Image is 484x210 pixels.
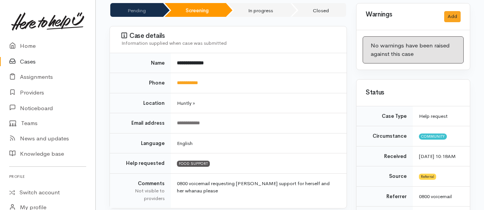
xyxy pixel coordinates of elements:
[110,93,171,113] td: Location
[119,187,165,202] div: Not visible to providers
[356,186,413,207] td: Referrer
[419,153,456,160] time: [DATE] 10:18AM
[366,89,461,96] h3: Status
[413,186,470,207] td: 0800 voicemail
[444,11,461,22] button: Add
[356,146,413,166] td: Received
[363,36,464,63] div: No warnings have been raised against this case
[110,113,171,133] td: Email address
[121,32,337,40] h3: Case details
[356,166,413,187] td: Source
[366,11,435,18] h3: Warnings
[110,173,171,208] td: Comments
[356,126,413,147] td: Circumstance
[292,3,346,17] li: Closed
[356,106,413,126] td: Case Type
[121,39,337,47] div: Information supplied when case was submitted
[110,53,171,73] td: Name
[227,3,291,17] li: In progress
[419,133,447,140] span: Community
[110,133,171,153] td: Language
[419,174,436,180] span: Referral
[165,3,226,17] li: Screening
[9,171,86,182] h6: Profile
[110,153,171,174] td: Help requested
[413,106,470,126] td: Help request
[171,133,347,153] td: English
[177,161,210,167] span: FOOD SUPPORT
[110,73,171,93] td: Phone
[171,173,347,208] td: 0800 voicemail requesting [PERSON_NAME] support for herself and her whanau please
[110,3,163,17] li: Pending
[177,100,195,106] span: Huntly »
